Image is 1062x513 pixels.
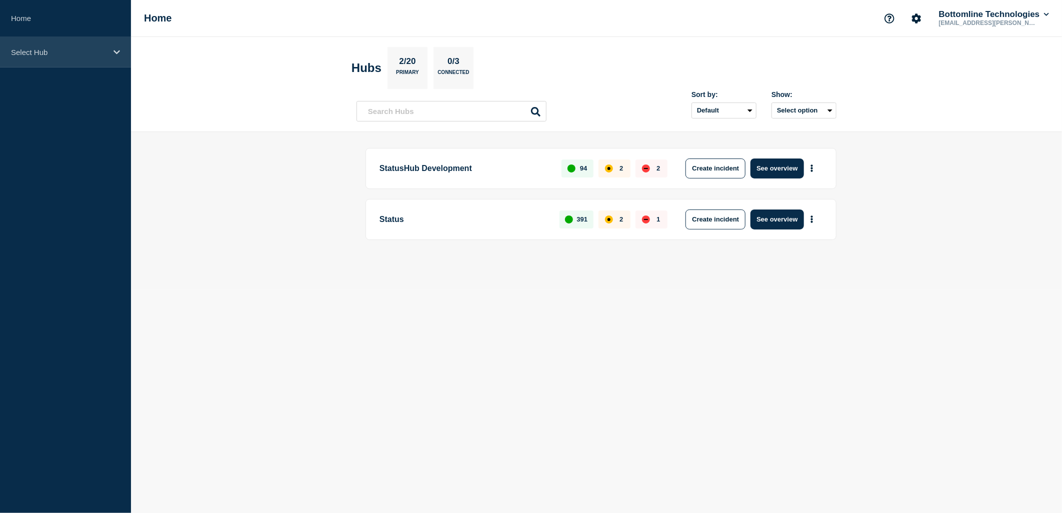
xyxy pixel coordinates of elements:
p: Connected [437,69,469,80]
button: See overview [750,209,803,229]
p: 2 [656,164,660,172]
p: 2 [619,215,623,223]
button: Bottomline Technologies [937,9,1051,19]
button: More actions [805,159,818,177]
h2: Hubs [351,61,381,75]
button: Select option [771,102,836,118]
p: Status [379,209,548,229]
button: Create incident [685,209,745,229]
button: See overview [750,158,803,178]
div: down [642,215,650,223]
p: Select Hub [11,48,107,56]
button: Account settings [906,8,927,29]
h1: Home [144,12,172,24]
div: up [565,215,573,223]
select: Sort by [691,102,756,118]
button: Create incident [685,158,745,178]
p: [EMAIL_ADDRESS][PERSON_NAME][DOMAIN_NAME] [937,19,1041,26]
button: More actions [805,210,818,228]
div: affected [605,215,613,223]
p: 391 [577,215,588,223]
p: 1 [656,215,660,223]
p: StatusHub Development [379,158,550,178]
div: down [642,164,650,172]
div: Show: [771,90,836,98]
input: Search Hubs [356,101,546,121]
p: Primary [396,69,419,80]
p: 2 [619,164,623,172]
div: affected [605,164,613,172]
div: Sort by: [691,90,756,98]
p: 2/20 [395,56,419,69]
div: up [567,164,575,172]
p: 94 [580,164,587,172]
button: Support [879,8,900,29]
p: 0/3 [444,56,463,69]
